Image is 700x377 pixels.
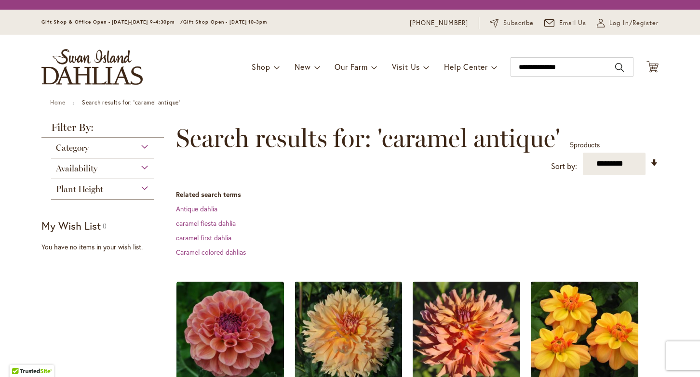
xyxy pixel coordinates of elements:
[56,143,89,153] span: Category
[41,219,101,233] strong: My Wish List
[176,219,236,228] a: caramel fiesta dahlia
[392,62,420,72] span: Visit Us
[597,18,659,28] a: Log In/Register
[252,62,270,72] span: Shop
[490,18,534,28] a: Subscribe
[410,18,468,28] a: [PHONE_NUMBER]
[82,99,180,106] strong: Search results for: 'caramel antique'
[56,163,97,174] span: Availability
[176,204,217,213] a: Antique dahlia
[176,124,560,153] span: Search results for: 'caramel antique'
[176,247,246,257] a: Caramel colored dahlias
[41,242,170,252] div: You have no items in your wish list.
[609,18,659,28] span: Log In/Register
[183,19,267,25] span: Gift Shop Open - [DATE] 10-3pm
[176,190,659,199] dt: Related search terms
[615,60,624,75] button: Search
[544,18,587,28] a: Email Us
[559,18,587,28] span: Email Us
[41,49,143,85] a: store logo
[41,19,183,25] span: Gift Shop & Office Open - [DATE]-[DATE] 9-4:30pm /
[50,99,65,106] a: Home
[570,137,600,153] p: products
[444,62,488,72] span: Help Center
[570,140,574,149] span: 5
[335,62,367,72] span: Our Farm
[295,62,310,72] span: New
[551,157,577,175] label: Sort by:
[503,18,534,28] span: Subscribe
[41,122,164,138] strong: Filter By:
[176,233,231,242] a: caramel first dahlia
[56,184,103,195] span: Plant Height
